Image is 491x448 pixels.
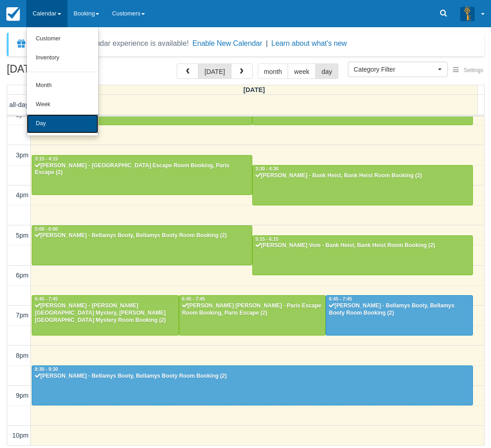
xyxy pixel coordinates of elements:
span: 5:15 - 6:15 [255,237,279,242]
span: 6:45 - 7:45 [182,297,205,302]
div: [PERSON_NAME] - Bellamys Booty, Bellamys Booty Room Booking (2) [328,302,470,317]
button: Category Filter [348,62,448,77]
div: [PERSON_NAME] - [GEOGRAPHIC_DATA] Escape Room Booking, Paris Escape (2) [34,162,250,177]
div: [PERSON_NAME] - [PERSON_NAME][GEOGRAPHIC_DATA] Mystery, [PERSON_NAME][GEOGRAPHIC_DATA] Mystery Ro... [34,302,176,324]
span: 9pm [16,392,29,399]
div: A new Booking Calendar experience is available! [30,38,189,49]
span: 8pm [16,352,29,359]
a: Customer [27,29,98,49]
a: 3:15 - 4:15[PERSON_NAME] - [GEOGRAPHIC_DATA] Escape Room Booking, Paris Escape (2) [32,155,252,195]
span: 10pm [12,432,29,439]
span: Settings [464,67,483,73]
div: [PERSON_NAME] - Bellamys Booty, Bellamys Booty Room Booking (2) [34,373,470,380]
a: 5:15 - 6:15[PERSON_NAME] Vom - Bank Heist, Bank Heist Room Booking (2) [252,235,473,275]
span: all-day [10,101,29,108]
span: [DATE] [243,86,265,93]
span: 4pm [16,191,29,199]
img: A3 [460,6,475,21]
button: month [258,63,289,79]
button: [DATE] [198,63,231,79]
a: 8:30 - 9:30[PERSON_NAME] - Bellamys Booty, Bellamys Booty Room Booking (2) [32,365,473,405]
button: day [315,63,338,79]
h2: [DATE] [7,63,121,80]
a: 6:45 - 7:45[PERSON_NAME] [PERSON_NAME] - Paris Escape Room Booking, Paris Escape (2) [179,295,326,335]
div: [PERSON_NAME] [PERSON_NAME] - Paris Escape Room Booking, Paris Escape (2) [182,302,323,317]
button: Enable New Calendar [193,39,262,48]
span: 5pm [16,232,29,239]
button: week [288,63,316,79]
a: 5:00 - 6:00[PERSON_NAME] - Bellamys Booty, Bellamys Booty Room Booking (2) [32,225,252,265]
span: 6pm [16,272,29,279]
a: 3:30 - 4:30[PERSON_NAME] - Bank Heist, Bank Heist Room Booking (2) [252,165,473,205]
span: 7pm [16,312,29,319]
a: Day [27,114,98,133]
span: 5:00 - 6:00 [35,227,58,232]
ul: Calendar [26,27,99,136]
a: Month [27,76,98,95]
span: 3pm [16,151,29,159]
div: [PERSON_NAME] - Bellamys Booty, Bellamys Booty Room Booking (2) [34,232,250,239]
span: 6:45 - 7:45 [35,297,58,302]
div: [PERSON_NAME] Vom - Bank Heist, Bank Heist Room Booking (2) [255,242,470,249]
a: Learn about what's new [271,39,347,47]
div: [PERSON_NAME] - Bank Heist, Bank Heist Room Booking (2) [255,172,470,180]
img: checkfront-main-nav-mini-logo.png [6,7,20,21]
span: Category Filter [354,65,436,74]
span: 3:30 - 4:30 [255,166,279,171]
a: 6:45 - 7:45[PERSON_NAME] - [PERSON_NAME][GEOGRAPHIC_DATA] Mystery, [PERSON_NAME][GEOGRAPHIC_DATA]... [32,295,179,335]
a: Inventory [27,49,98,68]
span: 3:15 - 4:15 [35,156,58,161]
span: 6:45 - 7:45 [329,297,352,302]
span: 8:30 - 9:30 [35,367,58,372]
button: Settings [448,64,489,77]
span: | [266,39,268,47]
a: 6:45 - 7:45[PERSON_NAME] - Bellamys Booty, Bellamys Booty Room Booking (2) [326,295,473,335]
a: Week [27,95,98,114]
